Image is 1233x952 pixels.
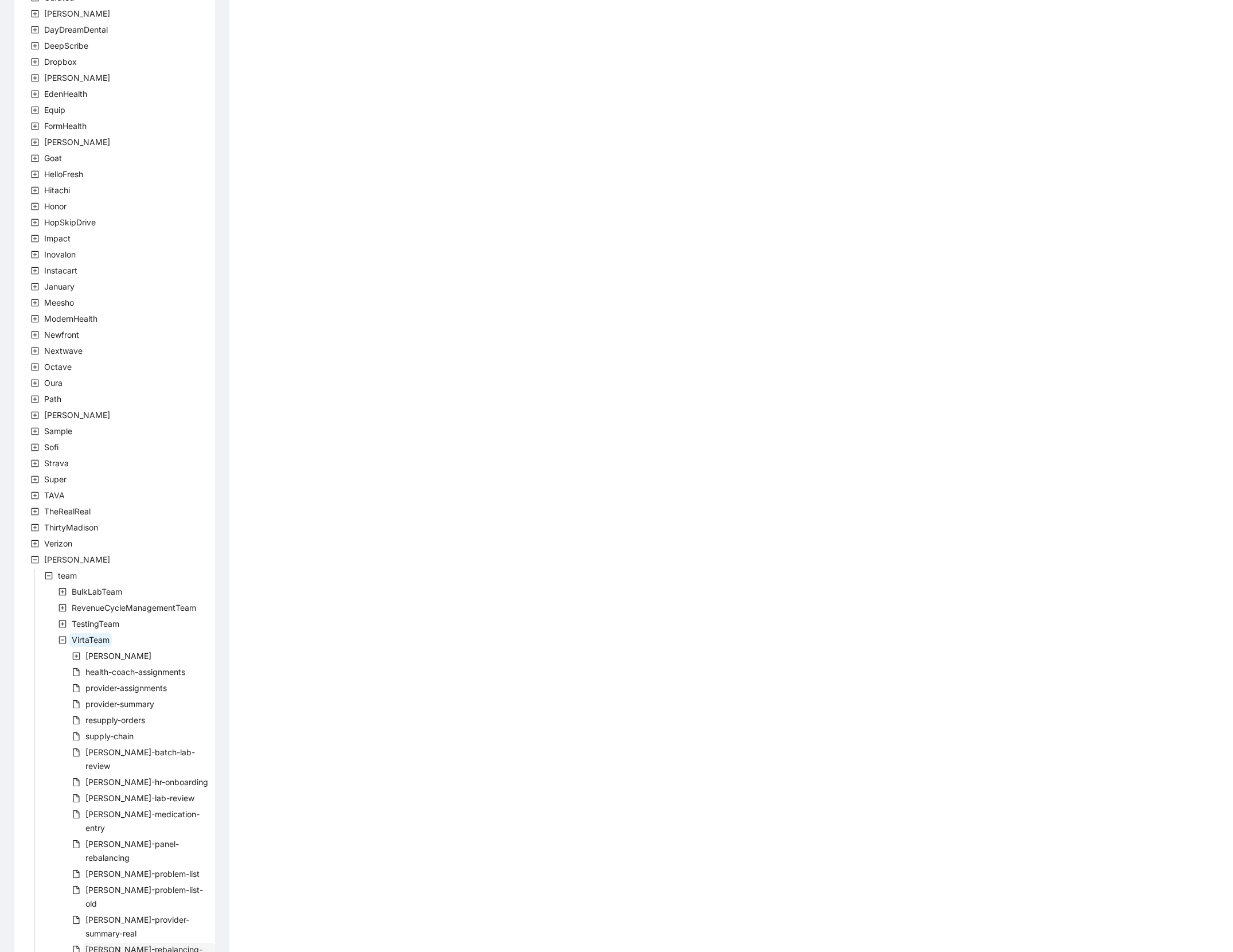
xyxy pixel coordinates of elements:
[31,491,39,500] span: plus-square
[31,42,39,50] span: plus-square
[44,169,83,179] span: HelloFresh
[42,553,112,567] span: Virta
[31,106,39,114] span: plus-square
[44,185,70,195] span: Hitachi
[44,233,71,243] span: Impact
[72,716,80,724] span: file
[42,328,81,342] span: Newfront
[85,885,203,908] span: [PERSON_NAME]-problem-list-old
[44,506,91,516] span: TheRealReal
[42,87,89,101] span: EdenHealth
[83,883,215,911] span: virta-problem-list-old
[85,839,179,863] span: [PERSON_NAME]-panel-rebalancing
[83,681,169,695] span: provider-assignments
[85,809,200,833] span: [PERSON_NAME]-medication-entry
[31,508,39,516] span: plus-square
[72,652,80,660] span: plus-square
[83,775,210,789] span: virta-hr-onboarding
[42,312,100,326] span: ModernHealth
[31,267,39,275] span: plus-square
[31,10,39,18] span: plus-square
[42,264,80,278] span: Instacart
[72,810,80,818] span: file
[58,571,77,580] span: team
[44,9,110,18] span: [PERSON_NAME]
[72,886,80,894] span: file
[42,296,76,310] span: Meesho
[69,585,124,599] span: BulkLabTeam
[85,651,151,661] span: [PERSON_NAME]
[44,539,72,548] span: Verizon
[83,729,136,743] span: supply-chain
[42,408,112,422] span: Rothman
[69,617,122,631] span: TestingTeam
[69,601,198,615] span: RevenueCycleManagementTeam
[31,122,39,130] span: plus-square
[85,683,167,693] span: provider-assignments
[42,232,73,245] span: Impact
[44,314,97,323] span: ModernHealth
[44,121,87,131] span: FormHealth
[83,867,202,881] span: virta-problem-list
[42,537,75,551] span: Verizon
[42,344,85,358] span: Nextwave
[44,73,110,83] span: [PERSON_NAME]
[58,588,67,596] span: plus-square
[72,778,80,786] span: file
[31,556,39,564] span: minus-square
[31,411,39,419] span: plus-square
[44,105,65,115] span: Equip
[44,217,96,227] span: HopSkipDrive
[44,330,79,340] span: Newfront
[42,103,68,117] span: Equip
[31,459,39,467] span: plus-square
[85,869,200,879] span: [PERSON_NAME]-problem-list
[85,777,208,787] span: [PERSON_NAME]-hr-onboarding
[42,392,64,406] span: Path
[31,331,39,339] span: plus-square
[69,633,112,647] span: VirtaTeam
[85,915,189,938] span: [PERSON_NAME]-provider-summary-real
[83,746,215,773] span: virta-batch-lab-review
[44,362,72,372] span: Octave
[72,668,80,676] span: file
[31,170,39,178] span: plus-square
[85,667,185,677] span: health-coach-assignments
[42,216,98,229] span: HopSkipDrive
[72,794,80,802] span: file
[72,603,196,612] span: RevenueCycleManagementTeam
[44,298,74,307] span: Meesho
[31,186,39,194] span: plus-square
[85,715,145,725] span: resupply-orders
[44,346,83,356] span: Nextwave
[42,248,78,262] span: Inovalon
[83,837,215,865] span: virta-panel-rebalancing
[42,135,112,149] span: Garner
[42,473,69,486] span: Super
[44,378,63,388] span: Oura
[31,58,39,66] span: plus-square
[85,699,154,709] span: provider-summary
[83,713,147,727] span: resupply-orders
[42,71,112,85] span: Earnest
[44,458,69,468] span: Strava
[31,138,39,146] span: plus-square
[42,505,93,518] span: TheRealReal
[45,572,53,580] span: minus-square
[44,410,110,420] span: [PERSON_NAME]
[42,457,71,470] span: Strava
[44,474,67,484] span: Super
[31,251,39,259] span: plus-square
[42,280,77,294] span: January
[42,360,74,374] span: Octave
[31,26,39,34] span: plus-square
[44,153,62,163] span: Goat
[31,219,39,227] span: plus-square
[31,443,39,451] span: plus-square
[58,604,67,612] span: plus-square
[85,747,195,771] span: [PERSON_NAME]-batch-lab-review
[44,89,87,99] span: EdenHealth
[42,151,64,165] span: Goat
[72,700,80,708] span: file
[42,200,69,213] span: Honor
